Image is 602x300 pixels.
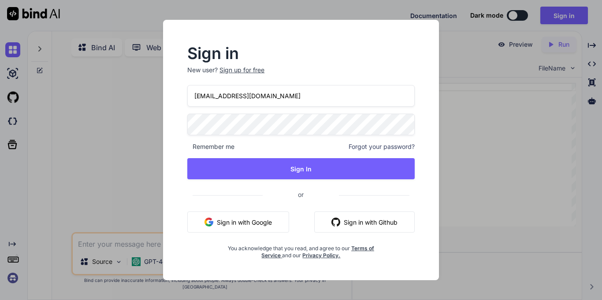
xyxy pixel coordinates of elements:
img: github [331,218,340,226]
span: or [263,184,339,205]
a: Privacy Policy. [302,252,340,259]
p: New user? [187,66,415,85]
span: Forgot your password? [349,142,415,151]
h2: Sign in [187,46,415,60]
input: Login or Email [187,85,415,107]
button: Sign in with Github [314,211,415,233]
img: google [204,218,213,226]
div: You acknowledge that you read, and agree to our and our [225,240,377,259]
button: Sign in with Google [187,211,289,233]
button: Sign In [187,158,415,179]
div: Sign up for free [219,66,264,74]
span: Remember me [187,142,234,151]
a: Terms of Service [261,245,374,259]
